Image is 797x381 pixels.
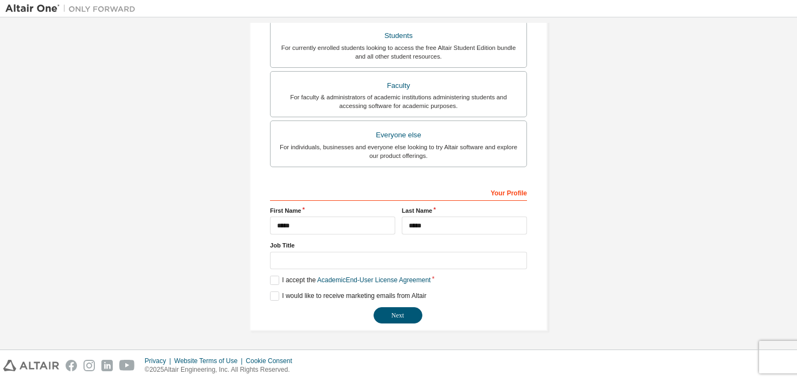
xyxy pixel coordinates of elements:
[83,360,95,371] img: instagram.svg
[277,93,520,110] div: For faculty & administrators of academic institutions administering students and accessing softwa...
[3,360,59,371] img: altair_logo.svg
[277,128,520,143] div: Everyone else
[246,357,298,365] div: Cookie Consent
[145,357,174,365] div: Privacy
[119,360,135,371] img: youtube.svg
[402,206,527,215] label: Last Name
[270,241,527,250] label: Job Title
[145,365,299,374] p: © 2025 Altair Engineering, Inc. All Rights Reserved.
[270,206,395,215] label: First Name
[277,78,520,93] div: Faculty
[277,43,520,61] div: For currently enrolled students looking to access the free Altair Student Edition bundle and all ...
[101,360,113,371] img: linkedin.svg
[270,291,426,301] label: I would like to receive marketing emails from Altair
[317,276,430,284] a: Academic End-User License Agreement
[270,276,430,285] label: I accept the
[270,183,527,201] div: Your Profile
[277,143,520,160] div: For individuals, businesses and everyone else looking to try Altair software and explore our prod...
[277,28,520,43] div: Students
[374,307,422,323] button: Next
[174,357,246,365] div: Website Terms of Use
[5,3,141,14] img: Altair One
[66,360,77,371] img: facebook.svg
